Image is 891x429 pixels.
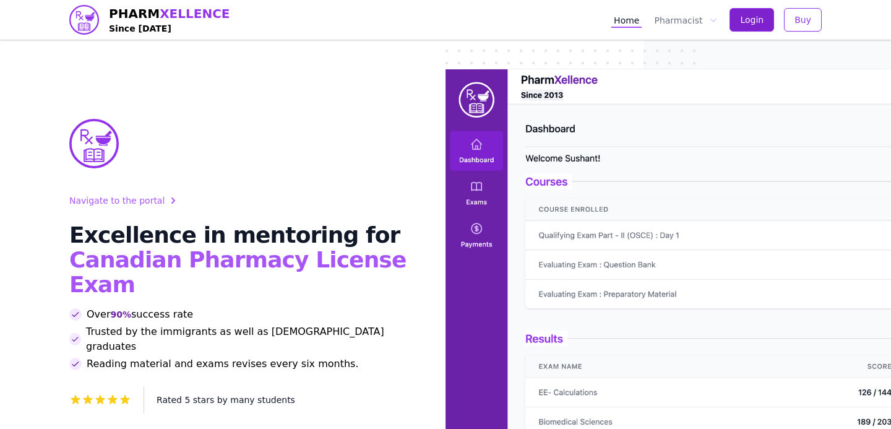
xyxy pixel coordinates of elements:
span: Excellence in mentoring for [69,222,400,248]
button: Buy [784,8,822,32]
span: Navigate to the portal [69,194,165,207]
span: PHARM [109,5,230,22]
img: PharmXellence logo [69,5,99,35]
span: Buy [794,14,811,26]
img: PharmXellence Logo [69,119,119,168]
h4: Since [DATE] [109,22,230,35]
span: Rated 5 stars by many students [157,395,295,405]
span: XELLENCE [160,6,230,21]
button: Login [730,8,774,32]
span: Login [740,14,764,26]
span: Reading material and exams revises every six months. [87,357,359,371]
span: 90% [110,308,131,321]
span: Canadian Pharmacy License Exam [69,247,406,297]
span: Over success rate [87,307,193,322]
button: Pharmacist [652,12,720,28]
span: Trusted by the immigrants as well as [DEMOGRAPHIC_DATA] graduates [86,324,416,354]
a: Home [611,12,642,28]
